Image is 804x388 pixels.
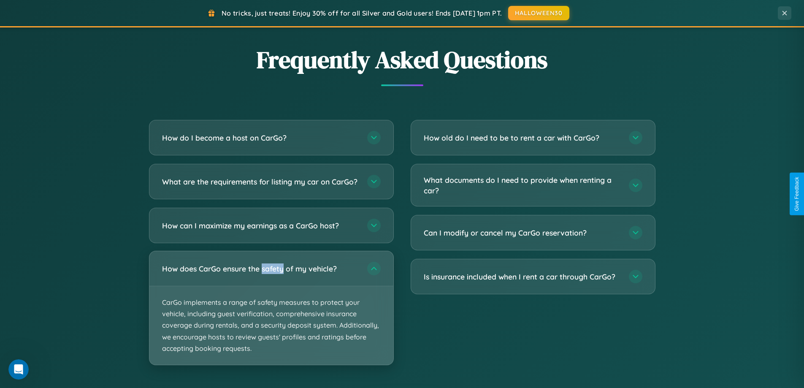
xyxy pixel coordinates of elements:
[794,177,800,211] div: Give Feedback
[162,176,359,187] h3: What are the requirements for listing my car on CarGo?
[149,286,393,365] p: CarGo implements a range of safety measures to protect your vehicle, including guest verification...
[424,271,620,282] h3: Is insurance included when I rent a car through CarGo?
[222,9,502,17] span: No tricks, just treats! Enjoy 30% off for all Silver and Gold users! Ends [DATE] 1pm PT.
[508,6,569,20] button: HALLOWEEN30
[162,220,359,231] h3: How can I maximize my earnings as a CarGo host?
[149,43,655,76] h2: Frequently Asked Questions
[162,263,359,274] h3: How does CarGo ensure the safety of my vehicle?
[162,133,359,143] h3: How do I become a host on CarGo?
[424,228,620,238] h3: Can I modify or cancel my CarGo reservation?
[8,359,29,380] iframe: Intercom live chat
[424,133,620,143] h3: How old do I need to be to rent a car with CarGo?
[424,175,620,195] h3: What documents do I need to provide when renting a car?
